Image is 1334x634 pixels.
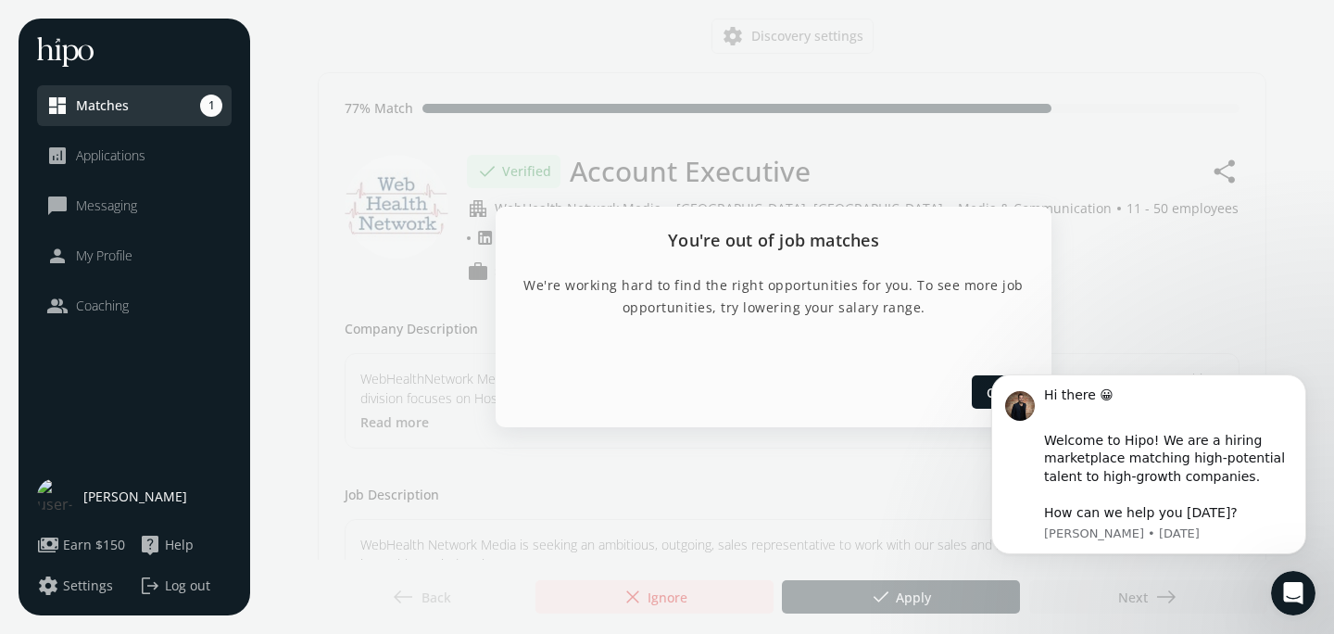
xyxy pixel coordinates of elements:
span: person [46,245,69,267]
button: logoutLog out [139,575,232,597]
span: Coaching [76,297,129,315]
span: people [46,295,69,317]
img: user-photo [37,478,74,515]
span: 1 [200,95,222,117]
span: Applications [76,146,145,165]
span: Matches [76,96,129,115]
span: Settings [63,577,113,595]
span: settings [37,575,59,597]
p: We're working hard to find the right opportunities for you. To see more job opportunities, try lo... [518,274,1029,319]
span: logout [139,575,161,597]
span: analytics [46,145,69,167]
a: personMy Profile [46,245,222,267]
iframe: Intercom notifications message [963,351,1334,625]
a: analyticsApplications [46,145,222,167]
a: peopleCoaching [46,295,222,317]
button: settingsSettings [37,575,113,597]
a: chat_bubble_outlineMessaging [46,195,222,217]
a: live_helpHelp [139,534,232,556]
img: hh-logo-white [37,37,94,67]
span: dashboard [46,95,69,117]
span: Help [165,536,194,554]
h2: You're out of job matches [496,207,1051,273]
span: Earn $150 [63,536,125,554]
span: chat_bubble_outline [46,195,69,217]
span: Log out [165,577,210,595]
a: dashboardMatches1 [46,95,222,117]
a: settingsSettings [37,575,130,597]
span: payments [37,534,59,556]
button: paymentsEarn $150 [37,534,125,556]
a: paymentsEarn $150 [37,534,130,556]
span: Messaging [76,197,137,215]
button: live_helpHelp [139,534,194,556]
span: live_help [139,534,161,556]
span: [PERSON_NAME] [83,488,187,506]
iframe: Intercom live chat [1271,571,1315,615]
span: My Profile [76,247,132,265]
